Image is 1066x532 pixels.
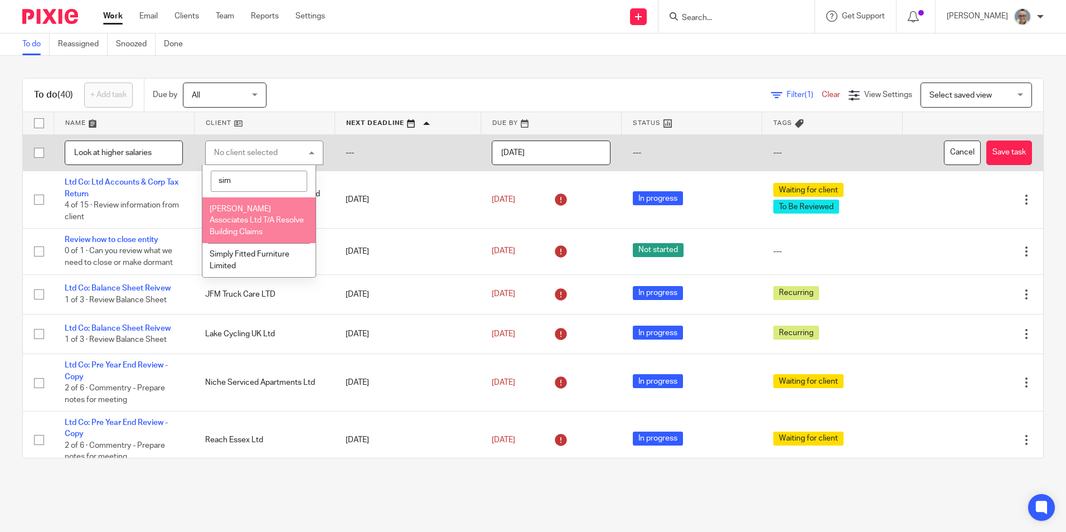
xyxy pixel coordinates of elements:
[773,183,844,197] span: Waiting for client
[762,134,903,171] td: ---
[211,171,308,192] input: Search options...
[947,11,1008,22] p: [PERSON_NAME]
[175,11,199,22] a: Clients
[22,9,78,24] img: Pixie
[335,229,481,274] td: [DATE]
[192,91,200,99] span: All
[251,11,279,22] a: Reports
[633,286,683,300] span: In progress
[492,141,610,166] input: Pick a date
[210,205,304,236] span: [PERSON_NAME] Associates Ltd T/A Resolve Building Claims
[194,171,335,229] td: [PERSON_NAME] Associates Ltd T/A Resolve Building Claims
[335,314,481,354] td: [DATE]
[65,284,171,292] a: Ltd Co: Balance Sheet Reivew
[492,330,515,338] span: [DATE]
[633,326,683,340] span: In progress
[65,296,167,304] span: 1 of 3 · Review Balance Sheet
[335,354,481,412] td: [DATE]
[65,248,173,267] span: 0 of 1 · Can you review what we need to close or make dormant
[773,200,839,214] span: To Be Reviewed
[194,229,335,274] td: MDH Consultancy Ltd
[65,141,183,166] input: Task name
[65,419,168,438] a: Ltd Co: Pre Year End Review - Copy
[214,149,278,157] div: No client selected
[633,374,683,388] span: In progress
[492,196,515,204] span: [DATE]
[22,33,50,55] a: To do
[34,89,73,101] h1: To do
[335,412,481,469] td: [DATE]
[1014,8,1031,26] img: Website%20Headshot.png
[492,291,515,298] span: [DATE]
[773,374,844,388] span: Waiting for client
[335,274,481,314] td: [DATE]
[822,91,840,99] a: Clear
[633,243,684,257] span: Not started
[773,246,891,257] div: ---
[492,436,515,444] span: [DATE]
[929,91,992,99] span: Select saved view
[116,33,156,55] a: Snoozed
[58,33,108,55] a: Reassigned
[622,134,762,171] td: ---
[805,91,813,99] span: (1)
[194,354,335,412] td: Niche Serviced Apartments Ltd
[944,141,981,166] button: Cancel
[864,91,912,99] span: View Settings
[103,11,123,22] a: Work
[194,274,335,314] td: JFM Truck Care LTD
[65,236,158,244] a: Review how to close entity
[210,250,289,270] span: Simply Fitted Furniture Limited
[164,33,191,55] a: Done
[84,83,133,108] a: + Add task
[633,191,683,205] span: In progress
[65,384,165,404] span: 2 of 6 · Commentry - Prepare notes for meeting
[65,201,179,221] span: 4 of 15 · Review information from client
[295,11,325,22] a: Settings
[773,120,792,126] span: Tags
[153,89,177,100] p: Due by
[681,13,781,23] input: Search
[65,442,165,461] span: 2 of 6 · Commentry - Prepare notes for meeting
[773,326,819,340] span: Recurring
[194,412,335,469] td: Reach Essex Ltd
[492,379,515,386] span: [DATE]
[773,432,844,446] span: Waiting for client
[65,336,167,344] span: 1 of 3 · Review Balance Sheet
[65,361,168,380] a: Ltd Co: Pre Year End Review - Copy
[492,248,515,255] span: [DATE]
[986,141,1032,166] button: Save task
[57,90,73,99] span: (40)
[633,432,683,446] span: In progress
[335,171,481,229] td: [DATE]
[335,134,481,171] td: ---
[65,178,178,197] a: Ltd Co: Ltd Accounts & Corp Tax Return
[216,11,234,22] a: Team
[139,11,158,22] a: Email
[842,12,885,20] span: Get Support
[65,325,171,332] a: Ltd Co: Balance Sheet Reivew
[787,91,822,99] span: Filter
[773,286,819,300] span: Recurring
[194,314,335,354] td: Lake Cycling UK Ltd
